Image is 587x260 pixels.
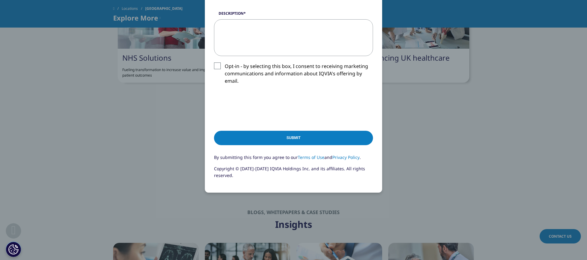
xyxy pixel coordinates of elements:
[298,154,324,160] a: Terms of Use
[332,154,360,160] a: Privacy Policy
[214,131,373,145] input: Submit
[214,62,373,88] label: Opt-in - by selecting this box, I consent to receiving marketing communications and information a...
[214,11,373,19] label: Description
[6,242,21,257] button: Cookies Settings
[214,154,373,165] p: By submitting this form you agree to our and .
[214,94,307,118] iframe: reCAPTCHA
[214,165,373,183] p: Copyright © [DATE]-[DATE] IQVIA Holdings Inc. and its affiliates. All rights reserved.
